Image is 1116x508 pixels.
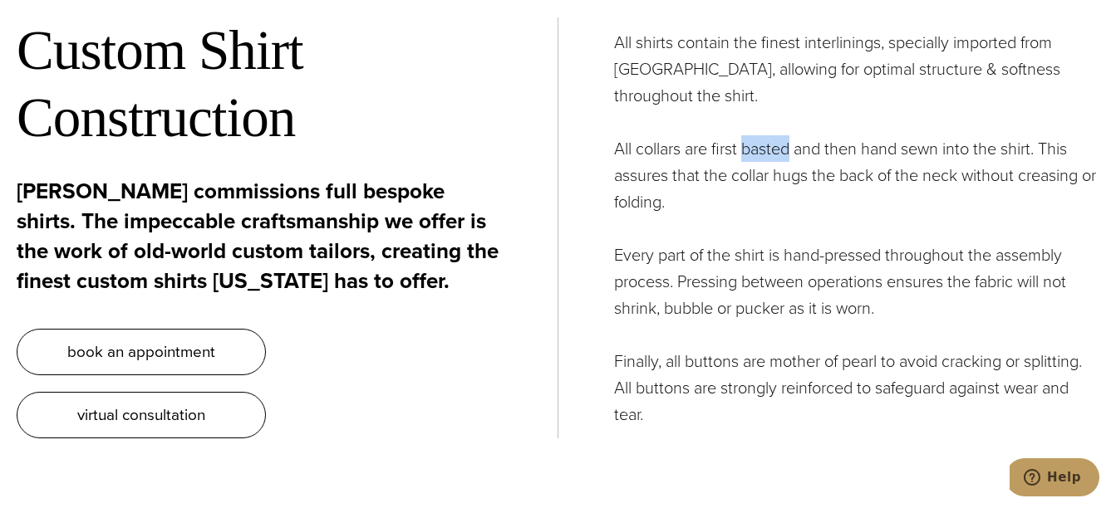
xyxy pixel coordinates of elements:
[614,135,1099,215] p: All collars are first basted and then hand sewn into the shirt. This assures that the collar hugs...
[614,29,1099,109] p: All shirts contain the finest interlinings, specially imported from [GEOGRAPHIC_DATA], allowing f...
[17,176,501,296] p: [PERSON_NAME] commissions full bespoke shirts. The impeccable craftsmanship we offer is the work ...
[1010,458,1099,500] iframe: Opens a widget where you can chat to one of our agents
[614,348,1099,427] p: Finally, all buttons are mother of pearl to avoid cracking or splitting. All buttons are strongly...
[17,17,501,151] h2: Custom Shirt Construction
[614,242,1099,321] p: Every part of the shirt is hand-pressed throughout the assembly process. Pressing between operati...
[17,392,266,438] a: virtual consultation
[67,339,215,364] span: book an appointment
[17,329,266,375] a: book an appointment
[77,403,205,427] span: virtual consultation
